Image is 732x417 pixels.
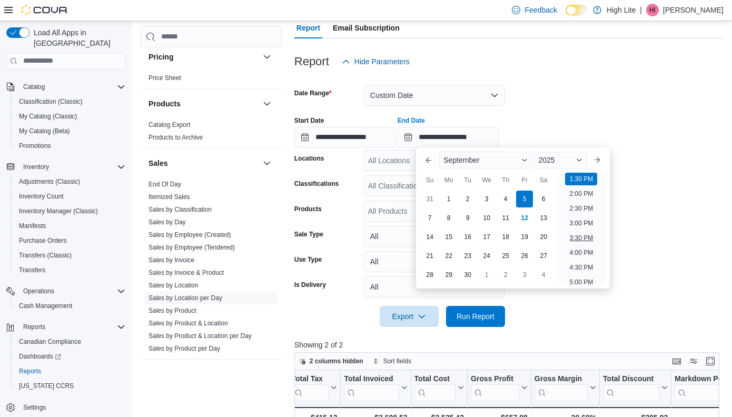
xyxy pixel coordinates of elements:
[15,205,125,217] span: Inventory Manager (Classic)
[443,156,479,164] span: September
[338,51,414,72] button: Hide Parameters
[11,349,130,364] a: Dashboards
[19,251,72,260] span: Transfers (Classic)
[19,127,70,135] span: My Catalog (Beta)
[15,249,76,262] a: Transfers (Classic)
[15,335,125,348] span: Canadian Compliance
[19,142,51,150] span: Promotions
[440,210,457,226] div: day-8
[19,401,50,414] a: Settings
[19,321,125,333] span: Reports
[140,178,282,359] div: Sales
[497,247,514,264] div: day-25
[459,266,476,283] div: day-30
[516,247,533,264] div: day-26
[294,205,322,213] label: Products
[603,374,659,401] div: Total Discount
[19,207,98,215] span: Inventory Manager (Classic)
[149,244,235,251] a: Sales by Employee (Tendered)
[149,98,181,109] h3: Products
[15,335,85,348] a: Canadian Compliance
[291,374,329,384] div: Total Tax
[354,56,410,67] span: Hide Parameters
[149,307,196,314] a: Sales by Product
[19,81,49,93] button: Catalog
[261,51,273,63] button: Pricing
[534,152,586,168] div: Button. Open the year selector. 2025 is currently selected.
[294,127,395,148] input: Press the down key to open a popover containing a calendar.
[383,357,411,365] span: Sort fields
[421,172,438,188] div: Su
[421,229,438,245] div: day-14
[294,180,339,188] label: Classifications
[19,177,80,186] span: Adjustments (Classic)
[15,95,87,108] a: Classification (Classic)
[15,110,82,123] a: My Catalog (Classic)
[565,261,597,274] li: 4:30 PM
[15,110,125,123] span: My Catalog (Classic)
[414,374,455,384] div: Total Cost
[15,300,125,312] span: Cash Management
[457,311,494,322] span: Run Report
[19,285,58,297] button: Operations
[646,4,659,16] div: Hicham Ibari
[440,172,457,188] div: Mo
[149,206,212,213] a: Sales by Classification
[414,374,455,401] div: Total Cost
[261,97,273,110] button: Products
[446,306,505,327] button: Run Report
[421,210,438,226] div: day-7
[23,323,45,331] span: Reports
[11,94,130,109] button: Classification (Classic)
[535,247,552,264] div: day-27
[19,81,125,93] span: Catalog
[15,365,45,378] a: Reports
[15,350,65,363] a: Dashboards
[364,85,505,106] button: Custom Date
[294,55,329,68] h3: Report
[15,234,125,247] span: Purchase Orders
[414,374,463,401] button: Total Cost
[478,210,495,226] div: day-10
[15,350,125,363] span: Dashboards
[11,109,130,124] button: My Catalog (Classic)
[11,124,130,138] button: My Catalog (Beta)
[19,401,125,414] span: Settings
[344,374,407,401] button: Total Invoiced
[364,251,505,272] button: All
[294,230,323,239] label: Sale Type
[478,247,495,264] div: day-24
[565,232,597,244] li: 3:30 PM
[557,173,605,284] ul: Time
[261,157,273,170] button: Sales
[19,97,83,106] span: Classification (Classic)
[11,233,130,248] button: Purchase Orders
[19,161,53,173] button: Inventory
[19,382,74,390] span: [US_STATE] CCRS
[294,89,332,97] label: Date Range
[535,374,588,384] div: Gross Margin
[310,357,363,365] span: 2 columns hidden
[420,152,437,168] button: Previous Month
[497,266,514,283] div: day-2
[670,355,683,368] button: Keyboard shortcuts
[149,98,259,109] button: Products
[344,374,399,384] div: Total Invoiced
[2,160,130,174] button: Inventory
[538,156,555,164] span: 2025
[294,281,326,289] label: Is Delivery
[149,158,259,168] button: Sales
[11,379,130,393] button: [US_STATE] CCRS
[398,127,499,148] input: Press the down key to enter a popover containing a calendar. Press the escape key to close the po...
[15,175,84,188] a: Adjustments (Classic)
[478,229,495,245] div: day-17
[19,367,41,375] span: Reports
[11,334,130,349] button: Canadian Compliance
[369,355,416,368] button: Sort fields
[19,222,46,230] span: Manifests
[11,248,130,263] button: Transfers (Classic)
[15,300,76,312] a: Cash Management
[149,219,186,226] a: Sales by Day
[29,27,125,48] span: Load All Apps in [GEOGRAPHIC_DATA]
